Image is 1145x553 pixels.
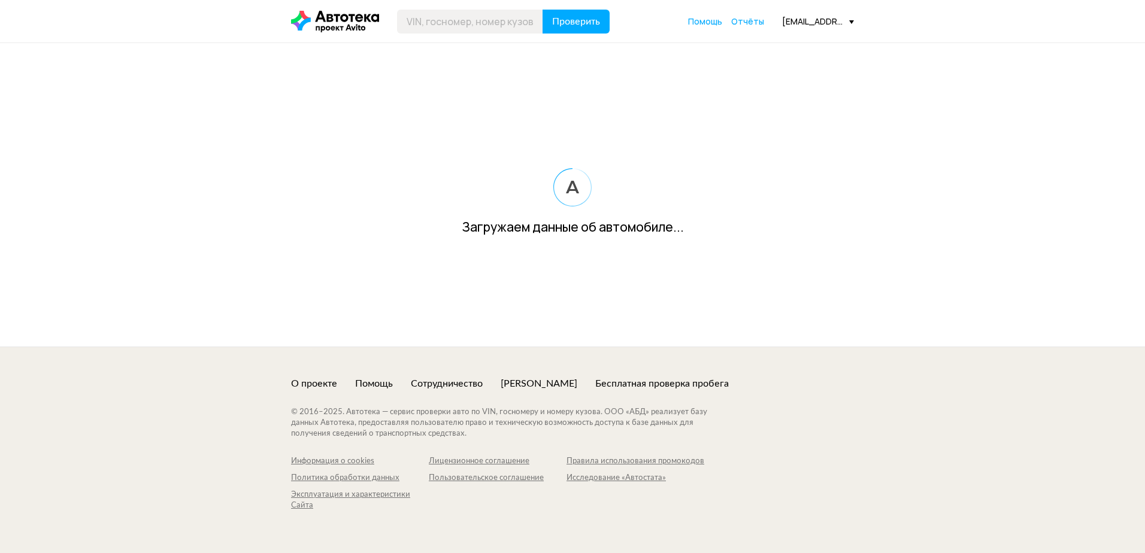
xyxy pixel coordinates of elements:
[291,456,429,467] a: Информация о cookies
[397,10,543,34] input: VIN, госномер, номер кузова
[355,377,393,390] a: Помощь
[552,17,600,26] span: Проверить
[731,16,764,28] a: Отчёты
[567,473,704,484] a: Исследование «Автостата»
[731,16,764,27] span: Отчёты
[291,377,337,390] a: О проекте
[688,16,722,28] a: Помощь
[411,377,483,390] a: Сотрудничество
[429,456,567,467] a: Лицензионное соглашение
[429,473,567,484] a: Пользовательское соглашение
[501,377,577,390] a: [PERSON_NAME]
[595,377,729,390] a: Бесплатная проверка пробега
[782,16,854,27] div: [EMAIL_ADDRESS][DOMAIN_NAME]
[543,10,610,34] button: Проверить
[688,16,722,27] span: Помощь
[567,456,704,467] a: Правила использования промокодов
[291,490,429,511] a: Эксплуатация и характеристики Сайта
[291,473,429,484] a: Политика обработки данных
[291,407,731,439] div: © 2016– 2025 . Автотека — сервис проверки авто по VIN, госномеру и номеру кузова. ООО «АБД» реали...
